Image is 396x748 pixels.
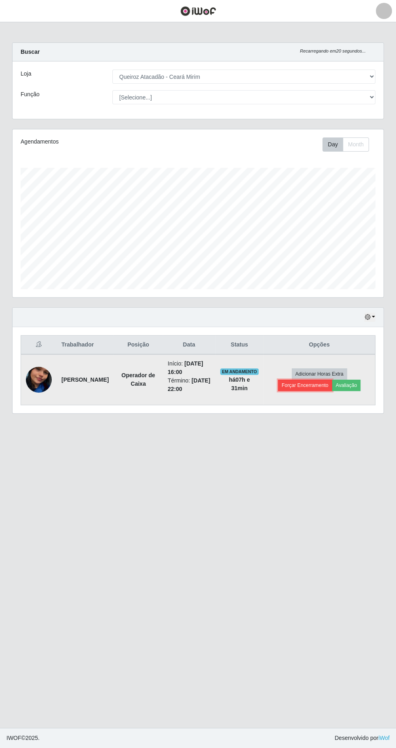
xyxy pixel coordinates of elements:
[26,357,52,403] img: 1745345508904.jpeg
[220,368,259,375] span: EM ANDAMENTO
[114,336,162,355] th: Posição
[292,368,347,380] button: Adicionar Horas Extra
[215,336,264,355] th: Status
[332,380,361,391] button: Avaliação
[278,380,332,391] button: Forçar Encerramento
[180,6,216,16] img: CoreUI Logo
[343,137,369,152] button: Month
[6,734,40,742] span: © 2025 .
[322,137,343,152] button: Day
[300,49,366,53] i: Recarregando em 20 segundos...
[335,734,390,742] span: Desenvolvido por
[57,336,114,355] th: Trabalhador
[378,735,390,741] a: iWof
[61,376,109,383] strong: [PERSON_NAME]
[168,359,211,376] li: Início:
[263,336,375,355] th: Opções
[6,735,21,741] span: IWOF
[168,360,203,375] time: [DATE] 16:00
[21,70,31,78] label: Loja
[163,336,215,355] th: Data
[322,137,375,152] div: Toolbar with button groups
[229,376,250,391] strong: há 07 h e 31 min
[21,137,161,146] div: Agendamentos
[21,90,40,99] label: Função
[322,137,369,152] div: First group
[21,49,40,55] strong: Buscar
[168,376,211,393] li: Término:
[122,372,155,387] strong: Operador de Caixa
